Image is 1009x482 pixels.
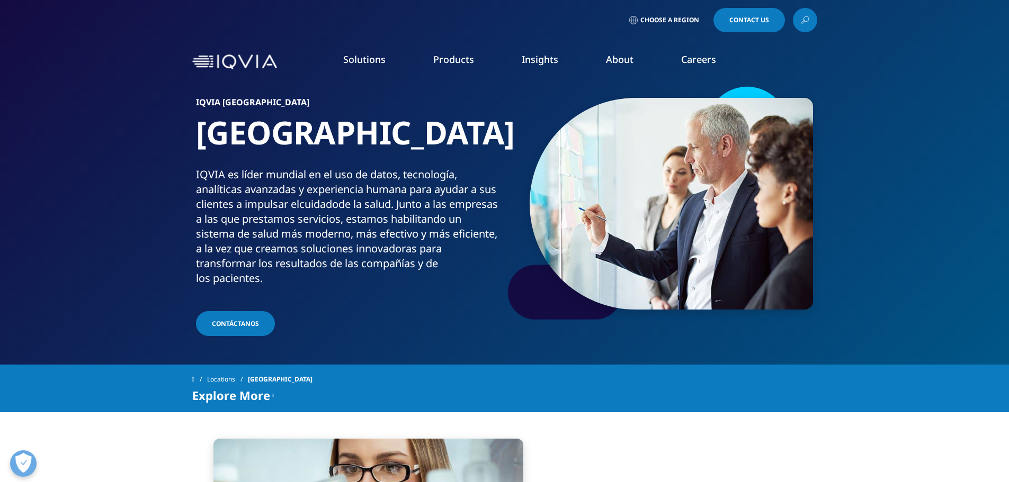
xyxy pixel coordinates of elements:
[281,37,817,87] nav: Primary
[196,167,501,292] p: IQVIA es líder mundial en el uso de datos, tecnología, analíticas avanzadas y experiencia humana ...
[196,311,275,336] a: Contáctanos
[433,53,474,66] a: Products
[10,450,37,477] button: Abrir preferencias
[192,389,270,402] span: Explore More
[343,53,386,66] a: Solutions
[729,17,769,23] span: Contact Us
[681,53,716,66] a: Careers
[207,370,248,389] a: Locations
[640,16,699,24] span: Choose a Region
[212,319,259,328] span: Contáctanos
[530,98,813,310] img: 103_brainstorm-on-glass-window.jpg
[713,8,785,32] a: Contact Us
[299,197,338,211] span: cuidado
[248,370,312,389] span: [GEOGRAPHIC_DATA]
[522,53,558,66] a: Insights
[196,113,501,167] h1: [GEOGRAPHIC_DATA]
[606,53,633,66] a: About
[196,98,501,113] h6: IQVIA [GEOGRAPHIC_DATA]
